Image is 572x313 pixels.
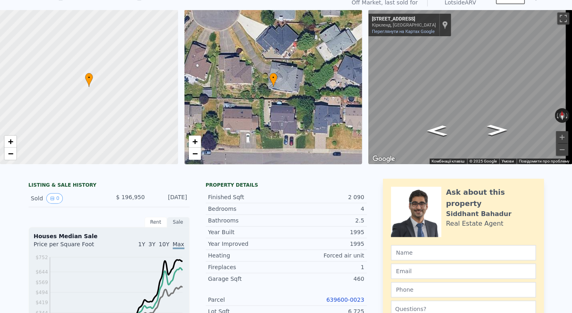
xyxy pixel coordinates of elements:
[446,187,536,209] div: Ask about this property
[478,122,516,138] path: Прямувати на схід, NE 125th St
[269,74,277,81] span: •
[149,241,155,247] span: 3Y
[565,108,570,123] button: Повернути за годинниковою стрілкою
[206,182,367,188] div: Property details
[85,73,93,87] div: •
[557,12,569,25] button: Перемкнути повноекранний режим
[34,232,184,240] div: Houses Median Sale
[167,217,190,227] div: Sale
[159,241,169,247] span: 10Y
[368,10,572,164] div: Street View
[442,21,448,29] a: Показати місцезнаходження на карті
[208,263,286,271] div: Fireplaces
[391,264,536,279] input: Email
[372,29,434,34] a: Переглянути на Картах Google
[208,240,286,248] div: Year Improved
[4,136,17,148] a: Zoom in
[555,108,559,123] button: Повернути проти годинникової стрілки
[35,254,48,260] tspan: $752
[8,148,13,159] span: −
[192,136,197,146] span: +
[208,228,286,236] div: Year Built
[370,154,397,164] img: Google
[269,73,277,87] div: •
[208,296,286,304] div: Parcel
[116,194,145,200] span: $ 196,950
[286,205,364,213] div: 4
[372,23,436,28] div: Кіркленд, [GEOGRAPHIC_DATA]
[391,245,536,260] input: Name
[29,182,190,190] div: LISTING & SALE HISTORY
[418,123,456,138] path: Прямувати на захід, NE 125th St
[286,240,364,248] div: 1995
[446,209,512,219] div: Siddhant Bahadur
[192,148,197,159] span: −
[446,219,504,229] div: Real Estate Agent
[469,159,497,163] span: © 2025 Google
[556,131,568,143] button: Збільшити
[35,279,48,285] tspan: $569
[138,241,145,247] span: 1Y
[145,217,167,227] div: Rent
[8,136,13,146] span: +
[286,193,364,201] div: 2 090
[35,300,48,305] tspan: $419
[286,251,364,259] div: Forced air unit
[286,263,364,271] div: 1
[432,159,465,164] button: Комбінації клавіш
[370,154,397,164] a: Відкрити цю область на Картах Google (відкриється нове вікно)
[391,282,536,297] input: Phone
[502,159,514,163] a: Умови (відкривається в новій вкладці)
[4,148,17,160] a: Zoom out
[34,240,109,253] div: Price per Square Foot
[286,216,364,224] div: 2.5
[189,148,201,160] a: Zoom out
[326,297,364,303] a: 639600-0023
[286,228,364,236] div: 1995
[208,216,286,224] div: Bathrooms
[372,16,436,23] div: [STREET_ADDRESS]
[208,251,286,259] div: Heating
[286,275,364,283] div: 460
[208,275,286,283] div: Garage Sqft
[559,108,566,123] button: Скинути
[208,205,286,213] div: Bedrooms
[519,159,570,163] a: Повідомити про проблему
[35,269,48,275] tspan: $644
[46,193,63,204] button: View historical data
[368,10,572,164] div: Карта
[35,290,48,295] tspan: $494
[31,193,103,204] div: Sold
[151,193,187,204] div: [DATE]
[556,144,568,156] button: Зменшити
[85,74,93,81] span: •
[208,193,286,201] div: Finished Sqft
[189,136,201,148] a: Zoom in
[173,241,184,249] span: Max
